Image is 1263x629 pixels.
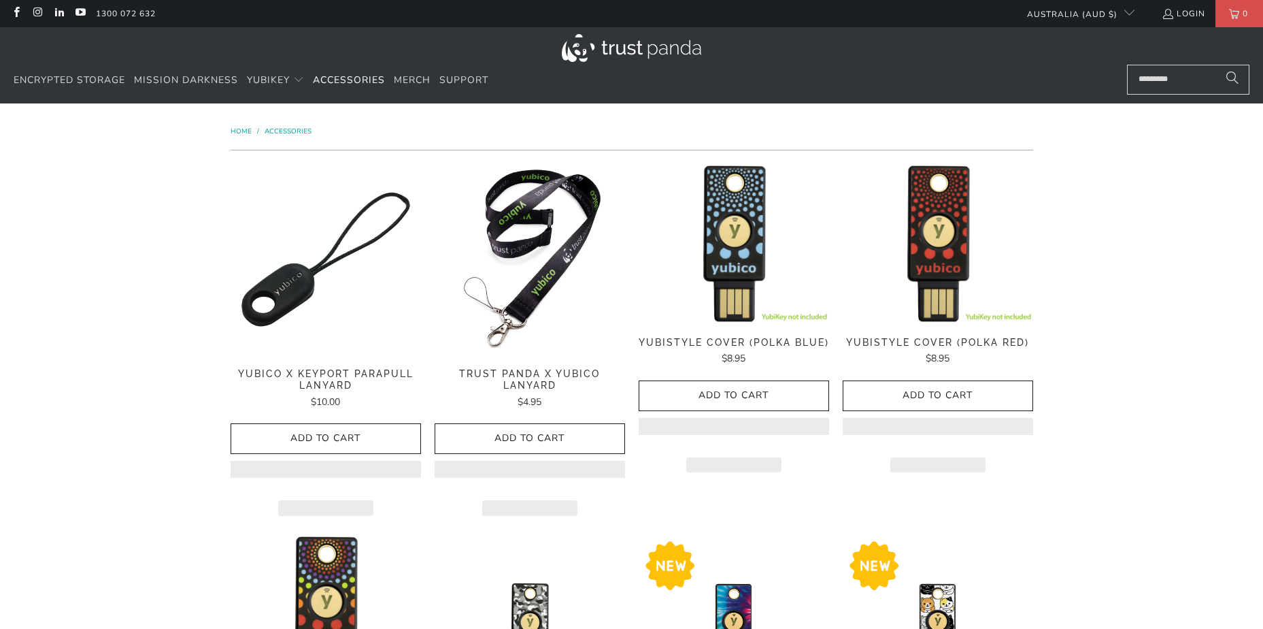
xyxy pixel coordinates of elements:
[435,423,625,454] button: Add to Cart
[231,423,421,454] button: Add to Cart
[449,433,611,445] span: Add to Cart
[10,8,22,19] a: Trust Panda Australia on Facebook
[439,65,488,97] a: Support
[247,65,304,97] summary: YubiKey
[435,164,625,355] img: Trust Panda Yubico Lanyard - Trust Panda
[435,368,625,391] span: Trust Panda x Yubico Lanyard
[134,74,238,86] span: Mission Darkness
[231,164,421,355] img: Yubico x Keyport Parapull Lanyard - Trust Panda
[439,74,488,86] span: Support
[639,164,829,323] img: YubiStyle Cover (Polka Blue) - Trust Panda
[843,381,1033,411] button: Add to Cart
[231,164,421,355] a: Yubico x Keyport Parapull Lanyard - Trust Panda Yubico x Keyport Parapull Lanyard - Trust Panda
[926,352,949,365] span: $8.95
[435,368,625,410] a: Trust Panda x Yubico Lanyard $4.95
[231,127,252,136] span: Home
[14,65,488,97] nav: Translation missing: en.navigation.header.main_nav
[562,34,701,62] img: Trust Panda Australia
[265,127,311,136] a: Accessories
[1162,6,1205,21] a: Login
[843,164,1033,323] img: YubiStyle Cover (Polka Red) - Trust Panda
[257,127,259,136] span: /
[722,352,745,365] span: $8.95
[231,368,421,391] span: Yubico x Keyport Parapull Lanyard
[313,65,385,97] a: Accessories
[1127,65,1249,95] input: Search...
[394,74,431,86] span: Merch
[843,337,1033,349] span: YubiStyle Cover (Polka Red)
[518,396,541,408] span: $4.95
[231,127,254,136] a: Home
[311,396,340,408] span: $10.00
[134,65,238,97] a: Mission Darkness
[14,74,125,86] span: Encrypted Storage
[231,368,421,410] a: Yubico x Keyport Parapull Lanyard $10.00
[74,8,86,19] a: Trust Panda Australia on YouTube
[653,390,815,402] span: Add to Cart
[313,74,385,86] span: Accessories
[1215,65,1249,95] button: Search
[31,8,43,19] a: Trust Panda Australia on Instagram
[843,337,1033,367] a: YubiStyle Cover (Polka Red) $8.95
[639,381,829,411] button: Add to Cart
[394,65,431,97] a: Merch
[245,433,407,445] span: Add to Cart
[639,337,829,367] a: YubiStyle Cover (Polka Blue) $8.95
[53,8,65,19] a: Trust Panda Australia on LinkedIn
[14,65,125,97] a: Encrypted Storage
[247,74,290,86] span: YubiKey
[639,337,829,349] span: YubiStyle Cover (Polka Blue)
[857,390,1019,402] span: Add to Cart
[96,6,156,21] a: 1300 072 632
